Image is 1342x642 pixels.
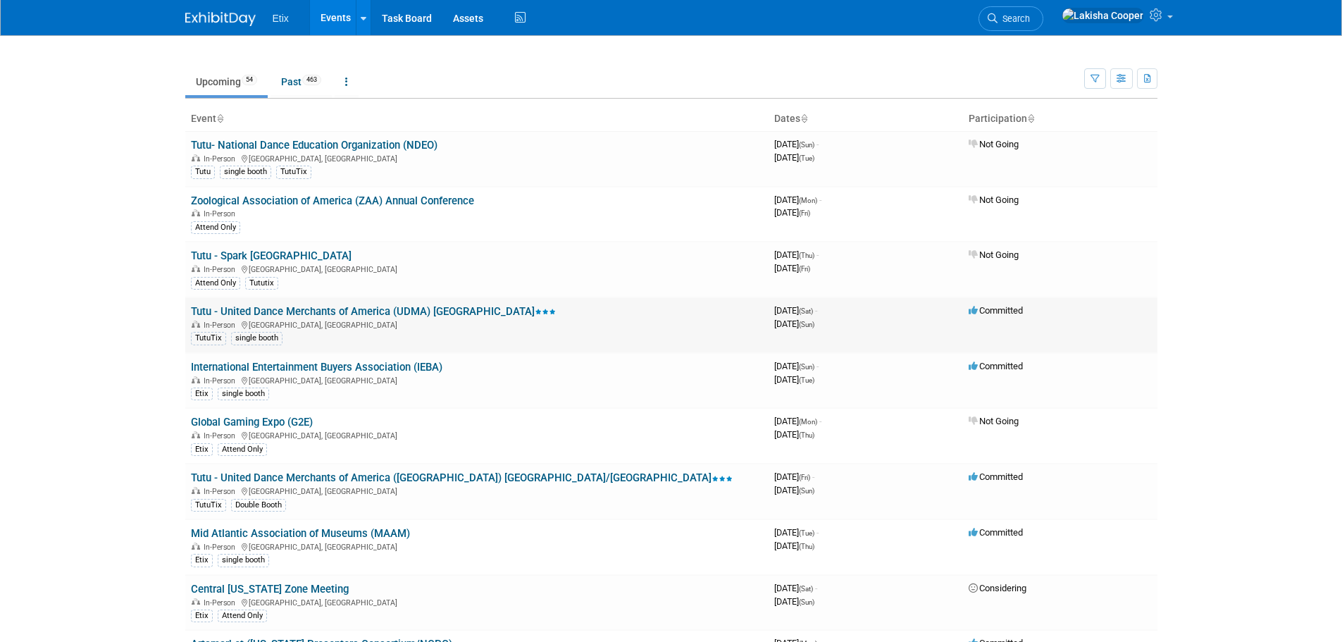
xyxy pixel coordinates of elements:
[192,543,200,550] img: In-Person Event
[192,209,200,216] img: In-Person Event
[192,598,200,605] img: In-Person Event
[204,543,240,552] span: In-Person
[216,113,223,124] a: Sort by Event Name
[799,543,814,550] span: (Thu)
[969,583,1026,593] span: Considering
[799,197,817,204] span: (Mon)
[969,249,1019,260] span: Not Going
[774,429,814,440] span: [DATE]
[204,265,240,274] span: In-Person
[774,207,810,218] span: [DATE]
[799,529,814,537] span: (Tue)
[242,75,257,85] span: 54
[204,598,240,607] span: In-Person
[774,152,814,163] span: [DATE]
[192,487,200,494] img: In-Person Event
[799,141,814,149] span: (Sun)
[191,221,240,234] div: Attend Only
[774,596,814,607] span: [DATE]
[774,361,819,371] span: [DATE]
[220,166,271,178] div: single booth
[799,487,814,495] span: (Sun)
[774,374,814,385] span: [DATE]
[192,154,200,161] img: In-Person Event
[191,305,556,318] a: Tutu - United Dance Merchants of America (UDMA) [GEOGRAPHIC_DATA]
[799,431,814,439] span: (Thu)
[998,13,1030,24] span: Search
[191,319,763,330] div: [GEOGRAPHIC_DATA], [GEOGRAPHIC_DATA]
[276,166,311,178] div: TutuTix
[969,527,1023,538] span: Committed
[1062,8,1144,23] img: Lakisha Cooper
[204,487,240,496] span: In-Person
[816,527,819,538] span: -
[969,305,1023,316] span: Committed
[191,195,474,207] a: Zoological Association of America (ZAA) Annual Conference
[815,305,817,316] span: -
[969,416,1019,426] span: Not Going
[769,107,963,131] th: Dates
[799,598,814,606] span: (Sun)
[819,416,821,426] span: -
[192,265,200,272] img: In-Person Event
[191,152,763,163] div: [GEOGRAPHIC_DATA], [GEOGRAPHIC_DATA]
[799,474,810,481] span: (Fri)
[819,195,821,205] span: -
[218,443,267,456] div: Attend Only
[185,107,769,131] th: Event
[774,583,817,593] span: [DATE]
[774,195,821,205] span: [DATE]
[191,541,763,552] div: [GEOGRAPHIC_DATA], [GEOGRAPHIC_DATA]
[273,13,289,24] span: Etix
[191,443,213,456] div: Etix
[799,321,814,328] span: (Sun)
[969,139,1019,149] span: Not Going
[191,388,213,400] div: Etix
[191,139,437,152] a: Tutu- National Dance Education Organization (NDEO)
[191,166,215,178] div: Tutu
[774,471,814,482] span: [DATE]
[774,485,814,495] span: [DATE]
[799,265,810,273] span: (Fri)
[799,363,814,371] span: (Sun)
[774,416,821,426] span: [DATE]
[774,541,814,551] span: [DATE]
[799,585,813,593] span: (Sat)
[969,361,1023,371] span: Committed
[218,388,269,400] div: single booth
[816,139,819,149] span: -
[191,610,213,622] div: Etix
[799,154,814,162] span: (Tue)
[774,305,817,316] span: [DATE]
[302,75,321,85] span: 463
[191,554,213,567] div: Etix
[204,431,240,440] span: In-Person
[204,321,240,330] span: In-Person
[191,416,313,428] a: Global Gaming Expo (G2E)
[192,376,200,383] img: In-Person Event
[191,263,763,274] div: [GEOGRAPHIC_DATA], [GEOGRAPHIC_DATA]
[799,209,810,217] span: (Fri)
[799,252,814,259] span: (Thu)
[969,195,1019,205] span: Not Going
[774,319,814,329] span: [DATE]
[1027,113,1034,124] a: Sort by Participation Type
[963,107,1157,131] th: Participation
[218,610,267,622] div: Attend Only
[204,209,240,218] span: In-Person
[191,277,240,290] div: Attend Only
[185,12,256,26] img: ExhibitDay
[812,471,814,482] span: -
[191,471,733,484] a: Tutu - United Dance Merchants of America ([GEOGRAPHIC_DATA]) [GEOGRAPHIC_DATA]/[GEOGRAPHIC_DATA]
[800,113,807,124] a: Sort by Start Date
[799,418,817,426] span: (Mon)
[191,361,442,374] a: International Entertainment Buyers Association (IEBA)
[204,154,240,163] span: In-Person
[191,499,226,512] div: TutuTix
[192,431,200,438] img: In-Person Event
[192,321,200,328] img: In-Person Event
[191,249,352,262] a: Tutu - Spark [GEOGRAPHIC_DATA]
[191,374,763,385] div: [GEOGRAPHIC_DATA], [GEOGRAPHIC_DATA]
[191,485,763,496] div: [GEOGRAPHIC_DATA], [GEOGRAPHIC_DATA]
[231,332,282,345] div: single booth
